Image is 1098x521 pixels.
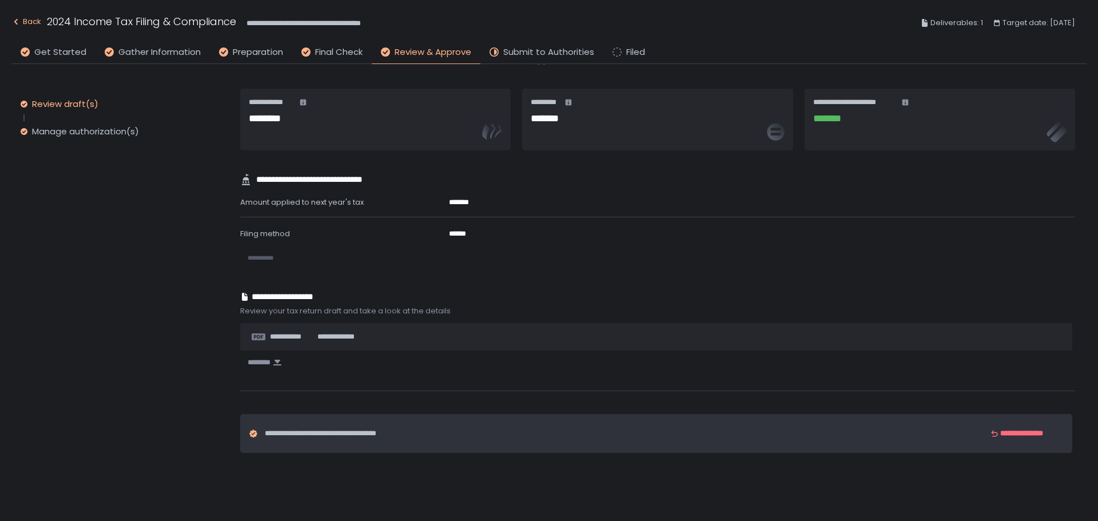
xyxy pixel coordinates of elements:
span: Submit to Authorities [503,46,594,59]
span: Preparation [233,46,283,59]
span: Target date: [DATE] [1002,16,1075,30]
div: Manage authorization(s) [32,126,139,137]
span: Amount applied to next year's tax [240,197,364,208]
span: Review your tax return draft and take a look at the details [240,306,1075,316]
div: Back [11,15,41,29]
span: Deliverables: 1 [930,16,983,30]
div: Review draft(s) [32,98,98,110]
span: Filed [626,46,645,59]
span: Gather Information [118,46,201,59]
span: Final Check [315,46,363,59]
span: Get Started [34,46,86,59]
span: Review & Approve [395,46,471,59]
span: Filing method [240,228,290,239]
h1: 2024 Income Tax Filing & Compliance [47,14,236,29]
button: Back [11,14,41,33]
